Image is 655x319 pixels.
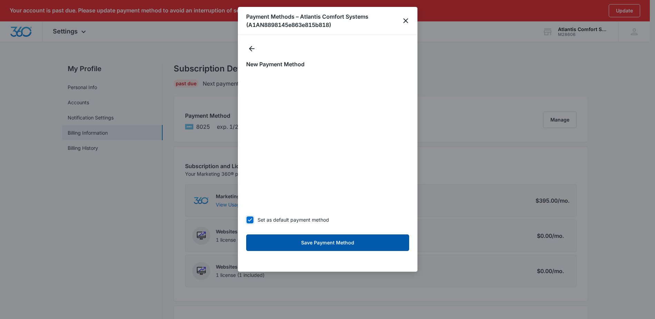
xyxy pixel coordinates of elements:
[246,12,402,29] h1: Payment Methods – Atlantis Comfort Systems (A1AN8898145e863e815b818)
[246,60,409,68] h1: New Payment Method
[246,216,409,223] label: Set as default payment method
[246,43,257,54] button: Back
[402,17,409,25] button: close
[246,234,409,251] button: Save Payment Method
[245,74,411,209] iframe: Secure payment input frame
